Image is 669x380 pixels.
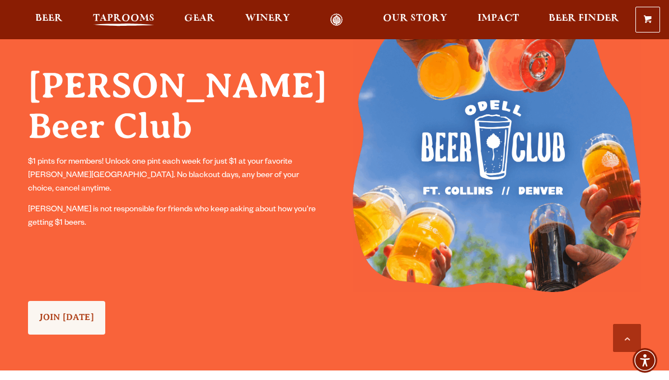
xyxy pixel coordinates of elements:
span: Gear [184,14,215,23]
a: JOIN [DATE] [28,301,105,334]
span: Winery [245,14,290,23]
a: Odell Home [315,13,357,26]
p: [PERSON_NAME] is not responsible for friends who keep asking about how you’re getting $1 beers. [28,203,316,230]
a: Beer Finder [541,13,626,26]
a: Impact [470,13,526,26]
div: See Our Full LineUp [28,292,105,336]
span: Beer Finder [549,14,619,23]
a: Taprooms [86,13,162,26]
div: Accessibility Menu [633,348,657,373]
a: Beer [28,13,70,26]
span: Impact [478,14,519,23]
span: JOIN [DATE] [39,312,94,322]
a: Scroll to top [613,324,641,352]
img: Odell Beer Club Ft Collins Denver [353,11,641,292]
a: Gear [177,13,222,26]
a: Our Story [376,13,455,26]
h2: [PERSON_NAME] Beer Club [28,66,316,147]
span: Our Story [383,14,447,23]
a: Winery [238,13,297,26]
span: Taprooms [93,14,155,23]
span: Beer [35,14,63,23]
p: $1 pints for members! Unlock one pint each week for just $1 at your favorite [PERSON_NAME][GEOGRA... [28,156,316,196]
